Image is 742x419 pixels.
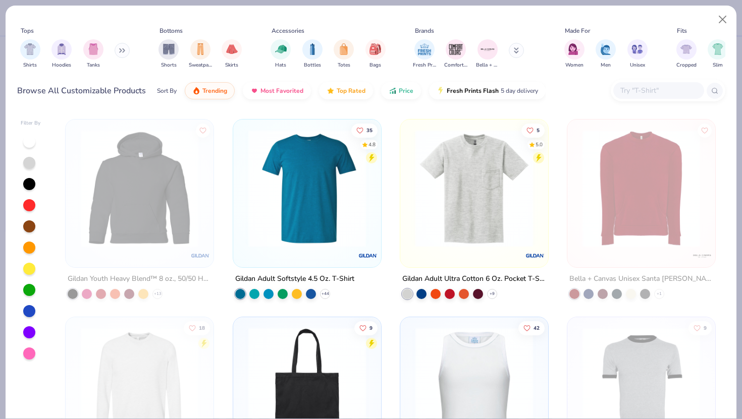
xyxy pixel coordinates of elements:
[307,43,318,55] img: Bottles Image
[365,39,386,69] div: filter for Bags
[235,273,354,285] div: Gildan Adult Softstyle 4.5 Oz. T-Shirt
[21,119,41,127] div: Filter By
[402,273,546,285] div: Gildan Adult Ultra Cotton 6 Oz. Pocket T-Shirt
[354,321,377,335] button: Like
[20,39,40,69] button: filter button
[417,42,432,57] img: Fresh Prints Image
[20,39,40,69] div: filter for Shirts
[631,43,643,55] img: Unisex Image
[413,62,436,69] span: Fresh Prints
[338,62,350,69] span: Totes
[76,130,203,247] img: d2b2286b-b497-4353-abda-ca1826771838
[480,42,495,57] img: Bella + Canvas Image
[189,62,212,69] span: Sweatpants
[83,39,103,69] button: filter button
[619,85,697,96] input: Try "T-Shirt"
[358,246,378,266] img: Gildan logo
[334,39,354,69] div: filter for Totes
[447,87,499,95] span: Fresh Prints Flash
[199,325,205,330] span: 18
[708,39,728,69] div: filter for Slim
[87,62,100,69] span: Tanks
[17,85,146,97] div: Browse All Customizable Products
[302,39,323,69] div: filter for Bottles
[192,87,200,95] img: trending.gif
[569,273,713,285] div: Bella + Canvas Unisex Santa [PERSON_NAME] Pocket Sweatshirt
[688,321,712,335] button: Like
[158,39,179,69] button: filter button
[56,43,67,55] img: Hoodies Image
[501,85,538,97] span: 5 day delivery
[444,62,467,69] span: Comfort Colors
[226,43,238,55] img: Skirts Image
[534,325,540,330] span: 42
[185,82,235,99] button: Trending
[21,26,34,35] div: Tops
[225,62,238,69] span: Skirts
[260,87,303,95] span: Most Favorited
[52,62,71,69] span: Hoodies
[399,87,413,95] span: Price
[369,43,381,55] img: Bags Image
[596,39,616,69] div: filter for Men
[415,26,434,35] div: Brands
[275,62,286,69] span: Hats
[601,62,611,69] span: Men
[657,291,662,297] span: + 1
[195,43,206,55] img: Sweatpants Image
[518,321,545,335] button: Like
[564,39,585,69] div: filter for Women
[444,39,467,69] button: filter button
[713,10,732,29] button: Close
[272,26,304,35] div: Accessories
[564,39,585,69] button: filter button
[250,87,258,95] img: most_fav.gif
[366,128,372,133] span: 35
[365,39,386,69] button: filter button
[369,325,372,330] span: 9
[51,39,72,69] button: filter button
[476,62,499,69] span: Bella + Canvas
[698,123,712,137] button: Like
[191,246,211,266] img: Gildan logo
[327,87,335,95] img: TopRated.gif
[676,39,697,69] div: filter for Cropped
[712,43,723,55] img: Slim Image
[351,123,377,137] button: Like
[184,321,210,335] button: Like
[271,39,291,69] button: filter button
[437,87,445,95] img: flash.gif
[413,39,436,69] button: filter button
[24,43,36,55] img: Shirts Image
[381,82,421,99] button: Price
[596,39,616,69] button: filter button
[222,39,242,69] button: filter button
[196,123,210,137] button: Like
[676,39,697,69] button: filter button
[525,246,545,266] img: Gildan logo
[271,39,291,69] div: filter for Hats
[413,39,436,69] div: filter for Fresh Prints
[302,39,323,69] button: filter button
[337,87,365,95] span: Top Rated
[568,43,580,55] img: Women Image
[676,62,697,69] span: Cropped
[189,39,212,69] button: filter button
[275,43,287,55] img: Hats Image
[708,39,728,69] button: filter button
[154,291,162,297] span: + 13
[243,130,371,247] img: 6e5b4623-b2d7-47aa-a31d-c127d7126a18
[338,43,349,55] img: Totes Image
[304,62,321,69] span: Bottles
[630,62,645,69] span: Unisex
[600,43,611,55] img: Men Image
[83,39,103,69] div: filter for Tanks
[161,62,177,69] span: Shorts
[319,82,373,99] button: Top Rated
[163,43,175,55] img: Shorts Image
[680,43,692,55] img: Cropped Image
[51,39,72,69] div: filter for Hoodies
[321,291,329,297] span: + 44
[537,128,540,133] span: 5
[334,39,354,69] button: filter button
